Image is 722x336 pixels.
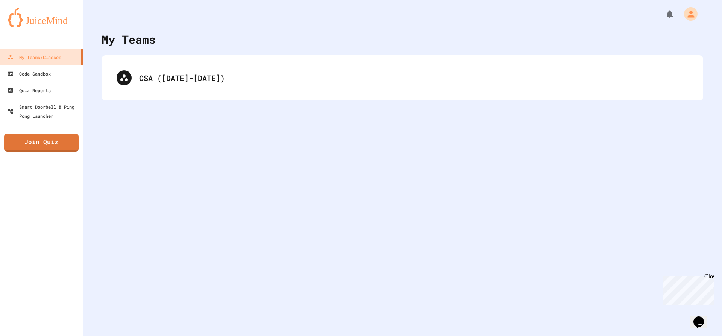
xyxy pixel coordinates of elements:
[676,5,699,23] div: My Account
[109,63,696,93] div: CSA ([DATE]-[DATE])
[102,31,156,48] div: My Teams
[690,306,714,328] iframe: chat widget
[8,69,51,78] div: Code Sandbox
[8,53,61,62] div: My Teams/Classes
[3,3,52,48] div: Chat with us now!Close
[8,8,75,27] img: logo-orange.svg
[8,102,80,120] div: Smart Doorbell & Ping Pong Launcher
[660,273,714,305] iframe: chat widget
[139,72,688,84] div: CSA ([DATE]-[DATE])
[4,134,79,152] a: Join Quiz
[651,8,676,20] div: My Notifications
[8,86,51,95] div: Quiz Reports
